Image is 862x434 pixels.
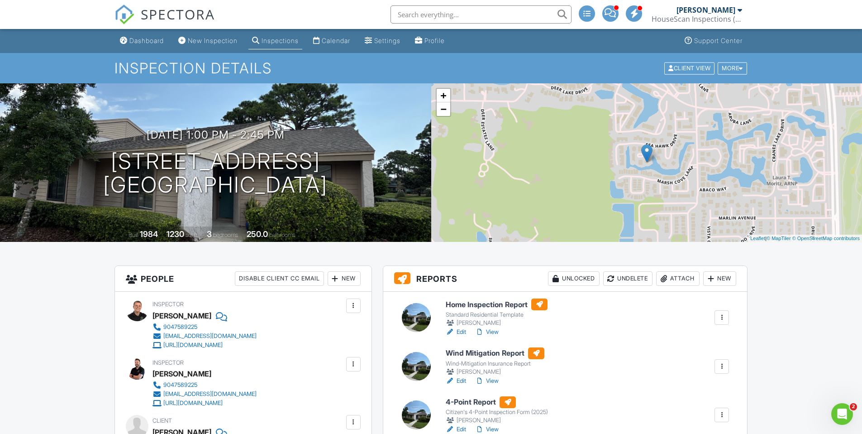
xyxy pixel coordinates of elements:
[676,5,735,14] div: [PERSON_NAME]
[748,235,862,242] div: |
[213,231,238,238] span: bedrooms
[129,231,138,238] span: Built
[664,62,714,74] div: Client View
[446,299,548,328] a: Home Inspection Report Standard Residential Template [PERSON_NAME]
[147,129,285,141] h3: [DATE] 1:00 pm - 2:45 pm
[186,231,198,238] span: sq. ft.
[652,14,742,24] div: HouseScan Inspections (HOME)
[163,323,197,331] div: 9047589225
[437,89,450,102] a: Zoom in
[681,33,746,49] a: Support Center
[152,367,211,381] div: [PERSON_NAME]
[703,271,736,286] div: New
[152,359,184,366] span: Inspector
[248,33,302,49] a: Inspections
[114,12,215,31] a: SPECTORA
[167,229,184,239] div: 1230
[446,396,548,425] a: 4-Point Report Citizen's 4-Point Inspection Form (2025) [PERSON_NAME]
[718,62,747,74] div: More
[140,229,158,239] div: 1984
[152,399,257,408] a: [URL][DOMAIN_NAME]
[152,417,172,424] span: Client
[116,33,167,49] a: Dashboard
[152,381,257,390] a: 9047589225
[446,396,548,408] h6: 4-Point Report
[792,236,860,241] a: © OpenStreetMap contributors
[411,33,448,49] a: Profile
[475,376,499,386] a: View
[152,390,257,399] a: [EMAIL_ADDRESS][DOMAIN_NAME]
[446,311,548,318] div: Standard Residential Template
[310,33,354,49] a: Calendar
[437,102,450,116] a: Zoom out
[235,271,324,286] div: Disable Client CC Email
[694,37,743,44] div: Support Center
[114,60,748,76] h1: Inspection Details
[603,271,652,286] div: Undelete
[175,33,241,49] a: New Inspection
[656,271,700,286] div: Attach
[548,271,600,286] div: Unlocked
[831,403,853,425] iframe: Intercom live chat
[446,360,544,367] div: Wind-Mitigation Insurance Report
[115,266,371,292] h3: People
[446,367,544,376] div: [PERSON_NAME]
[247,229,268,239] div: 250.0
[850,403,857,410] span: 2
[328,271,361,286] div: New
[446,416,548,425] div: [PERSON_NAME]
[163,342,223,349] div: [URL][DOMAIN_NAME]
[269,231,295,238] span: bathrooms
[152,332,257,341] a: [EMAIL_ADDRESS][DOMAIN_NAME]
[361,33,404,49] a: Settings
[152,341,257,350] a: [URL][DOMAIN_NAME]
[152,323,257,332] a: 9047589225
[446,299,548,310] h6: Home Inspection Report
[207,229,212,239] div: 3
[188,37,238,44] div: New Inspection
[446,376,466,386] a: Edit
[163,400,223,407] div: [URL][DOMAIN_NAME]
[152,309,211,323] div: [PERSON_NAME]
[391,5,571,24] input: Search everything...
[262,37,299,44] div: Inspections
[383,266,748,292] h3: Reports
[114,5,134,24] img: The Best Home Inspection Software - Spectora
[446,347,544,376] a: Wind Mitigation Report Wind-Mitigation Insurance Report [PERSON_NAME]
[163,391,257,398] div: [EMAIL_ADDRESS][DOMAIN_NAME]
[163,333,257,340] div: [EMAIL_ADDRESS][DOMAIN_NAME]
[129,37,164,44] div: Dashboard
[103,149,328,198] h1: [STREET_ADDRESS] [GEOGRAPHIC_DATA]
[424,37,445,44] div: Profile
[663,64,717,71] a: Client View
[446,409,548,416] div: Citizen's 4-Point Inspection Form (2025)
[446,347,544,359] h6: Wind Mitigation Report
[750,236,765,241] a: Leaflet
[152,301,184,308] span: Inspector
[322,37,350,44] div: Calendar
[475,425,499,434] a: View
[374,37,400,44] div: Settings
[767,236,791,241] a: © MapTiler
[163,381,197,389] div: 9047589225
[446,318,548,328] div: [PERSON_NAME]
[141,5,215,24] span: SPECTORA
[446,425,466,434] a: Edit
[475,328,499,337] a: View
[446,328,466,337] a: Edit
